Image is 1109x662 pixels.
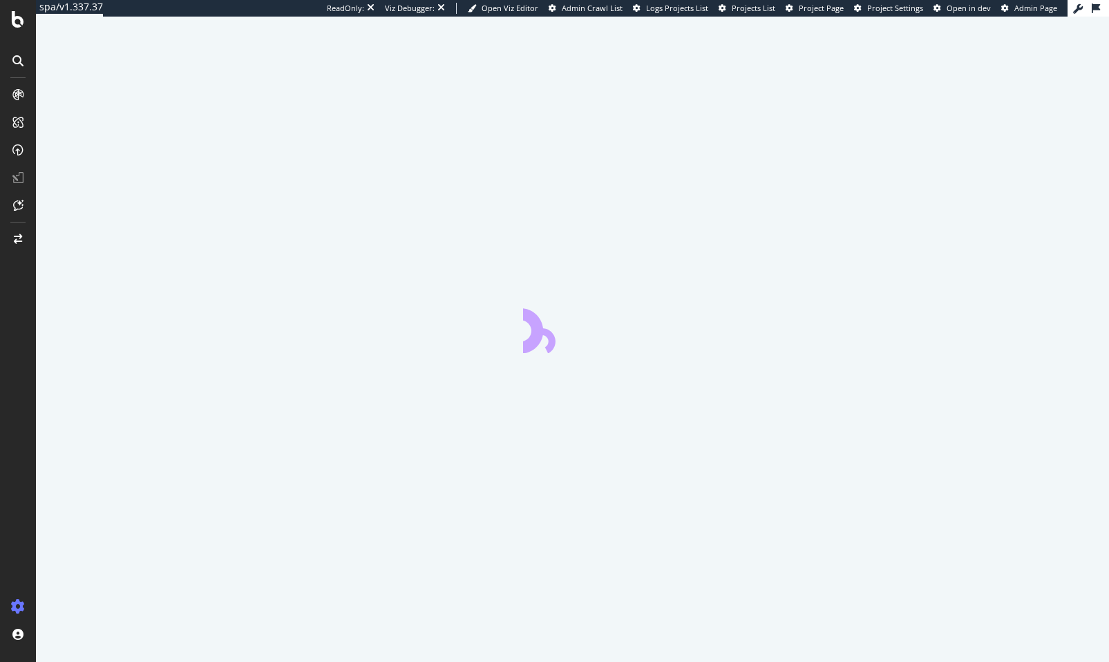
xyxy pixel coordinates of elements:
a: Admin Page [1001,3,1057,14]
span: Logs Projects List [646,3,708,13]
span: Admin Page [1014,3,1057,13]
div: Viz Debugger: [385,3,435,14]
a: Project Page [786,3,844,14]
a: Open Viz Editor [468,3,538,14]
span: Project Page [799,3,844,13]
div: animation [523,303,623,353]
span: Project Settings [867,3,923,13]
div: ReadOnly: [327,3,364,14]
span: Projects List [732,3,775,13]
span: Open in dev [947,3,991,13]
a: Open in dev [933,3,991,14]
span: Admin Crawl List [562,3,623,13]
a: Project Settings [854,3,923,14]
a: Projects List [719,3,775,14]
a: Logs Projects List [633,3,708,14]
span: Open Viz Editor [482,3,538,13]
a: Admin Crawl List [549,3,623,14]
